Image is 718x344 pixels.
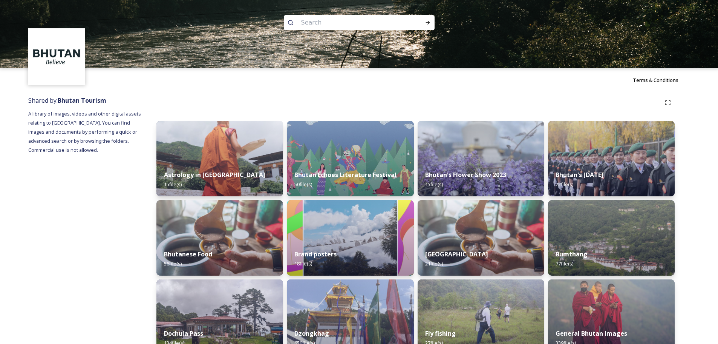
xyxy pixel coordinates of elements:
[556,250,588,258] strong: Bumthang
[28,96,106,105] span: Shared by:
[425,329,456,338] strong: Fly fishing
[556,260,573,267] span: 77 file(s)
[633,76,690,85] a: Terms & Conditions
[156,121,283,196] img: _SCH1465.jpg
[294,181,312,188] span: 50 file(s)
[556,171,603,179] strong: Bhutan's [DATE]
[164,250,212,258] strong: Bhutanese Food
[28,110,142,153] span: A library of images, videos and other digital assets relating to [GEOGRAPHIC_DATA]. You can find ...
[425,250,488,258] strong: [GEOGRAPHIC_DATA]
[294,329,329,338] strong: Dzongkhag
[297,14,401,31] input: Search
[287,200,413,276] img: Bhutan_Believe_800_1000_4.jpg
[556,181,573,188] span: 22 file(s)
[164,181,182,188] span: 15 file(s)
[548,200,675,276] img: Bumthang%2520180723%2520by%2520Amp%2520Sripimanwat-20.jpg
[164,260,182,267] span: 56 file(s)
[58,96,106,105] strong: Bhutan Tourism
[294,171,397,179] strong: Bhutan Echoes Literature Festival
[294,250,337,258] strong: Brand posters
[294,260,312,267] span: 18 file(s)
[418,121,544,196] img: Bhutan%2520Flower%2520Show2.jpg
[425,171,506,179] strong: Bhutan's Flower Show 2023
[418,200,544,276] img: Bumdeling%2520090723%2520by%2520Amp%2520Sripimanwat-4%25202.jpg
[425,260,443,267] span: 21 file(s)
[164,171,265,179] strong: Astrology in [GEOGRAPHIC_DATA]
[164,329,203,338] strong: Dochula Pass
[425,181,443,188] span: 15 file(s)
[156,200,283,276] img: Bumdeling%2520090723%2520by%2520Amp%2520Sripimanwat-4.jpg
[29,29,84,84] img: BT_Logo_BB_Lockup_CMYK_High%2520Res.jpg
[287,121,413,196] img: Bhutan%2520Echoes7.jpg
[556,329,627,338] strong: General Bhutan Images
[633,77,678,83] span: Terms & Conditions
[548,121,675,196] img: Bhutan%2520National%2520Day10.jpg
